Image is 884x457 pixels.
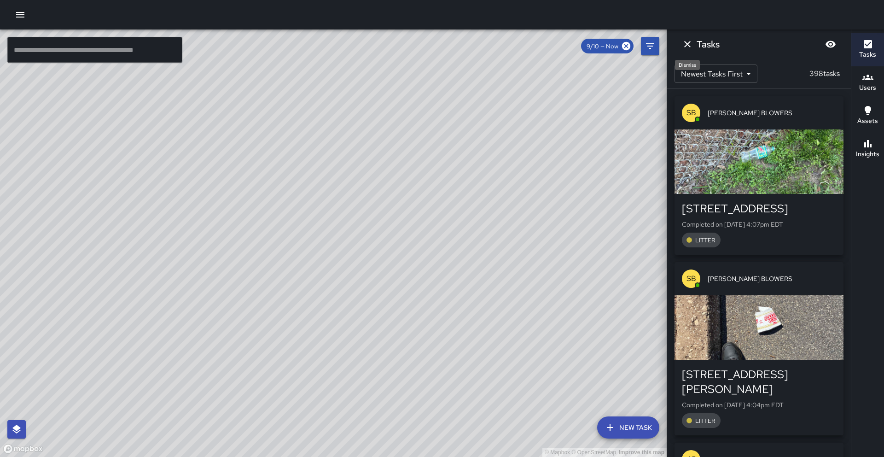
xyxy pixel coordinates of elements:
button: Blur [821,35,840,53]
h6: Users [859,83,876,93]
button: Users [851,66,884,100]
span: LITTER [690,236,721,244]
span: LITTER [690,417,721,425]
button: Tasks [851,33,884,66]
p: Completed on [DATE] 4:04pm EDT [682,400,836,410]
button: Insights [851,133,884,166]
div: Dismiss [675,60,700,70]
h6: Insights [856,149,879,159]
span: 9/10 — Now [581,42,624,50]
button: SB[PERSON_NAME] BLOWERS[STREET_ADDRESS]Completed on [DATE] 4:07pm EDTLITTER [675,96,843,255]
p: Completed on [DATE] 4:07pm EDT [682,220,836,229]
h6: Tasks [859,50,876,60]
h6: Tasks [697,37,720,52]
span: [PERSON_NAME] BLOWERS [708,108,836,117]
button: Assets [851,100,884,133]
button: New Task [597,416,659,439]
button: Dismiss [678,35,697,53]
button: SB[PERSON_NAME] BLOWERS[STREET_ADDRESS][PERSON_NAME]Completed on [DATE] 4:04pm EDTLITTER [675,262,843,435]
p: SB [686,273,696,284]
button: Filters [641,37,659,55]
div: 9/10 — Now [581,39,634,53]
p: SB [686,107,696,118]
h6: Assets [857,116,878,126]
div: [STREET_ADDRESS][PERSON_NAME] [682,367,836,397]
span: [PERSON_NAME] BLOWERS [708,274,836,283]
div: Newest Tasks First [675,64,757,83]
p: 398 tasks [806,68,843,79]
div: [STREET_ADDRESS] [682,201,836,216]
